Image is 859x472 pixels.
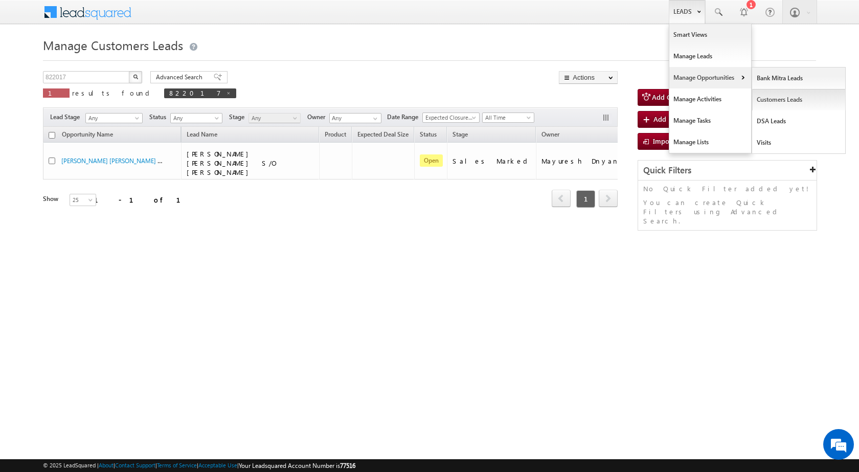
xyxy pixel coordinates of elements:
[48,88,64,97] span: 1
[576,190,595,208] span: 1
[453,156,531,166] div: Sales Marked
[70,194,96,206] a: 25
[249,114,298,123] span: Any
[752,110,846,132] a: DSA Leads
[99,462,114,468] a: About
[559,71,618,84] button: Actions
[70,195,97,205] span: 25
[43,461,355,470] span: © 2025 LeadSquared | | | | |
[669,88,751,110] a: Manage Activities
[669,24,751,46] a: Smart Views
[669,67,751,88] a: Manage Opportunities
[752,132,846,153] a: Visits
[49,132,55,139] input: Check all records
[420,154,443,167] span: Open
[171,114,219,123] span: Any
[229,113,248,122] span: Stage
[149,113,170,122] span: Status
[387,113,422,122] span: Date Range
[239,462,355,469] span: Your Leadsquared Account Number is
[43,194,61,204] div: Show
[552,191,571,207] a: prev
[643,184,811,193] p: No Quick Filter added yet!
[94,194,193,206] div: 1 - 1 of 1
[17,54,43,67] img: d_60004797649_company_0_60004797649
[482,113,534,123] a: All Time
[541,156,644,166] div: Mayuresh Dnyaneshwar Uttarwar
[169,88,221,97] span: 822017
[43,37,183,53] span: Manage Customers Leads
[57,129,118,142] a: Opportunity Name
[422,113,480,123] a: Expected Closure Date
[329,113,381,123] input: Type to Search
[72,88,153,97] span: results found
[115,462,155,468] a: Contact Support
[453,130,468,138] span: Stage
[325,130,346,138] span: Product
[62,130,113,138] span: Opportunity Name
[652,93,719,101] span: Add Customers Leads
[752,68,846,89] a: Bank Mitra Leads
[133,74,138,79] img: Search
[248,113,301,123] a: Any
[669,110,751,131] a: Manage Tasks
[483,113,531,122] span: All Time
[340,462,355,469] span: 77516
[13,95,187,306] textarea: Type your message and hit 'Enter'
[156,73,206,82] span: Advanced Search
[669,46,751,67] a: Manage Leads
[50,113,84,122] span: Lead Stage
[187,149,274,176] span: [PERSON_NAME] [PERSON_NAME] S/O [PERSON_NAME]
[541,130,559,138] span: Owner
[170,113,222,123] a: Any
[752,89,846,110] a: Customers Leads
[86,114,139,123] span: Any
[423,113,476,122] span: Expected Closure Date
[638,161,817,181] div: Quick Filters
[357,130,409,138] span: Expected Deal Size
[157,462,197,468] a: Terms of Service
[669,131,751,153] a: Manage Lists
[168,5,192,30] div: Minimize live chat window
[368,114,380,124] a: Show All Items
[643,198,811,226] p: You can create Quick Filters using Advanced Search.
[307,113,329,122] span: Owner
[352,129,414,142] a: Expected Deal Size
[653,137,729,145] span: Import Customers Leads
[599,191,618,207] a: next
[53,54,172,67] div: Chat with us now
[653,115,698,123] span: Add New Lead
[552,190,571,207] span: prev
[198,462,237,468] a: Acceptable Use
[139,315,186,329] em: Start Chat
[85,113,143,123] a: Any
[599,190,618,207] span: next
[61,156,266,165] a: [PERSON_NAME] [PERSON_NAME] S/O [PERSON_NAME] - Customers Leads
[182,129,222,142] span: Lead Name
[447,129,473,142] a: Stage
[415,129,442,142] a: Status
